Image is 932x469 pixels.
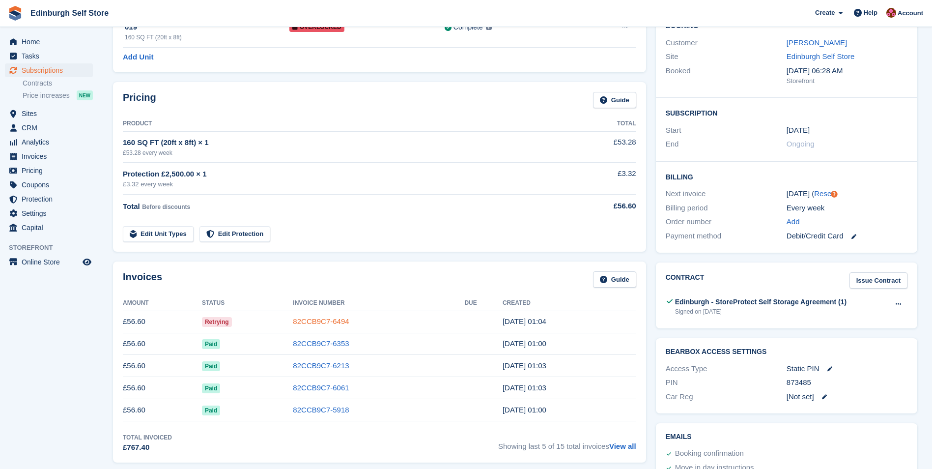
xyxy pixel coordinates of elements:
div: Debit/Credit Card [787,231,907,242]
h2: Contract [666,272,705,289]
a: 82CCB9C7-6213 [293,361,349,370]
a: Add Unit [123,52,153,63]
span: Paid [202,406,220,415]
a: Price increases NEW [23,90,93,101]
span: Overlocked [289,22,344,32]
a: Reset [814,189,833,198]
a: menu [5,107,93,120]
div: £3.32 every week [123,179,568,189]
div: Site [666,51,787,62]
div: Complete [453,22,483,32]
div: NEW [77,90,93,100]
td: £53.28 [568,131,636,162]
td: £56.60 [123,355,202,377]
span: Subscriptions [22,63,81,77]
a: Edinburgh Self Store [27,5,113,21]
span: CRM [22,121,81,135]
th: Product [123,116,568,132]
span: Showing last 5 of 15 total invoices [498,433,636,453]
th: Total [568,116,636,132]
span: Protection [22,192,81,206]
time: 2025-06-22 00:00:00 UTC [787,125,810,136]
a: Issue Contract [849,272,907,289]
a: menu [5,149,93,163]
a: Preview store [81,256,93,268]
div: Billing period [666,203,787,214]
span: Settings [22,206,81,220]
span: Storefront [9,243,98,253]
a: menu [5,255,93,269]
td: £3.32 [568,163,636,195]
h2: BearBox Access Settings [666,348,907,356]
img: Lucy Michalec [886,8,896,18]
div: PIN [666,377,787,388]
div: Payment method [666,231,787,242]
div: 160 SQ FT (20ft x 8ft) [125,33,289,42]
th: Due [464,295,502,311]
div: Booking confirmation [675,448,744,460]
h2: Billing [666,172,907,181]
span: Coupons [22,178,81,192]
a: menu [5,135,93,149]
div: Car Reg [666,391,787,403]
a: Add [787,216,800,228]
img: stora-icon-8386f47178a22dfd0bd8f6a31ec36ba5ce8667c1dd55bd0f319d3a0aa187defe.svg [8,6,23,21]
div: 873485 [787,377,907,388]
div: Edinburgh - StoreProtect Self Storage Agreement (1) [675,297,847,307]
a: View all [609,442,636,450]
div: Tooltip anchor [830,190,839,199]
time: 2025-09-28 00:04:53 UTC [503,317,546,325]
span: Paid [202,383,220,393]
a: menu [5,178,93,192]
a: menu [5,164,93,177]
span: Paid [202,339,220,349]
div: Static PIN [787,363,907,375]
th: Invoice Number [293,295,464,311]
div: Customer [666,37,787,49]
h2: Emails [666,433,907,441]
div: End [666,139,787,150]
h2: Pricing [123,92,156,108]
span: Sites [22,107,81,120]
div: Start [666,125,787,136]
td: £56.60 [123,377,202,399]
span: Paid [202,361,220,371]
td: £56.60 [123,333,202,355]
time: 2025-09-21 00:00:41 UTC [503,339,546,348]
time: 2025-09-07 00:03:14 UTC [503,383,546,392]
h2: Invoices [123,271,162,288]
a: Contracts [23,79,93,88]
a: menu [5,49,93,63]
a: [PERSON_NAME] [787,38,847,47]
th: Created [503,295,636,311]
div: Access Type [666,363,787,375]
span: Invoices [22,149,81,163]
span: Create [815,8,835,18]
div: £56.60 [568,201,636,212]
a: 82CCB9C7-6494 [293,317,349,325]
div: Total Invoiced [123,433,172,442]
a: 82CCB9C7-6061 [293,383,349,392]
div: [DATE] 06:28 AM [787,65,907,77]
span: Tasks [22,49,81,63]
span: Home [22,35,81,49]
a: Edit Unit Types [123,226,194,242]
span: Capital [22,221,81,234]
a: 82CCB9C7-6353 [293,339,349,348]
span: Retrying [202,317,232,327]
div: Booked [666,65,787,86]
span: Online Store [22,255,81,269]
div: [Not set] [787,391,907,403]
div: 160 SQ FT (20ft x 8ft) × 1 [123,137,568,148]
span: Account [898,8,923,18]
span: Price increases [23,91,70,100]
div: Every week [787,203,907,214]
a: 82CCB9C7-5918 [293,406,349,414]
span: Before discounts [142,204,190,210]
div: £767.40 [123,442,172,453]
div: 019 [125,22,289,33]
span: Help [864,8,877,18]
div: Order number [666,216,787,228]
span: Pricing [22,164,81,177]
a: menu [5,35,93,49]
